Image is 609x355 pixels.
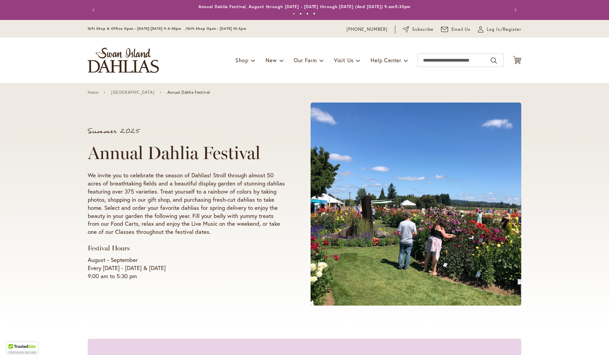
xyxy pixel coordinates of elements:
[88,90,98,95] a: Home
[88,3,101,17] button: Previous
[88,26,187,31] span: Gift Shop & Office Open - [DATE]-[DATE] 9-4:30pm /
[235,57,249,64] span: Shop
[294,57,317,64] span: Our Farm
[266,57,277,64] span: New
[412,26,434,33] span: Subscribe
[198,4,411,9] a: Annual Dahlia Festival, August through [DATE] - [DATE] through [DATE] (And [DATE]) 9-am5:30pm
[88,143,285,163] h1: Annual Dahlia Festival
[334,57,354,64] span: Visit Us
[299,13,302,15] button: 2 of 4
[487,26,521,33] span: Log In/Register
[313,13,315,15] button: 4 of 4
[88,171,285,236] p: We invite you to celebrate the season of Dahlias! Stroll through almost 50 acres of breathtaking ...
[88,256,285,280] p: August - September Every [DATE] - [DATE] & [DATE] 9:00 am to 5:30 pm
[371,57,401,64] span: Help Center
[451,26,471,33] span: Email Us
[187,26,246,31] span: Gift Shop Open - [DATE] 10-3pm
[441,26,471,33] a: Email Us
[88,48,159,73] a: store logo
[7,342,38,355] div: TrustedSite Certified
[403,26,434,33] a: Subscribe
[508,3,521,17] button: Next
[167,90,210,95] span: Annual Dahlia Festival
[346,26,387,33] a: [PHONE_NUMBER]
[478,26,521,33] a: Log In/Register
[88,128,285,135] p: Summer 2025
[111,90,154,95] a: [GEOGRAPHIC_DATA]
[306,13,309,15] button: 3 of 4
[88,244,285,252] h3: Festival Hours
[293,13,295,15] button: 1 of 4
